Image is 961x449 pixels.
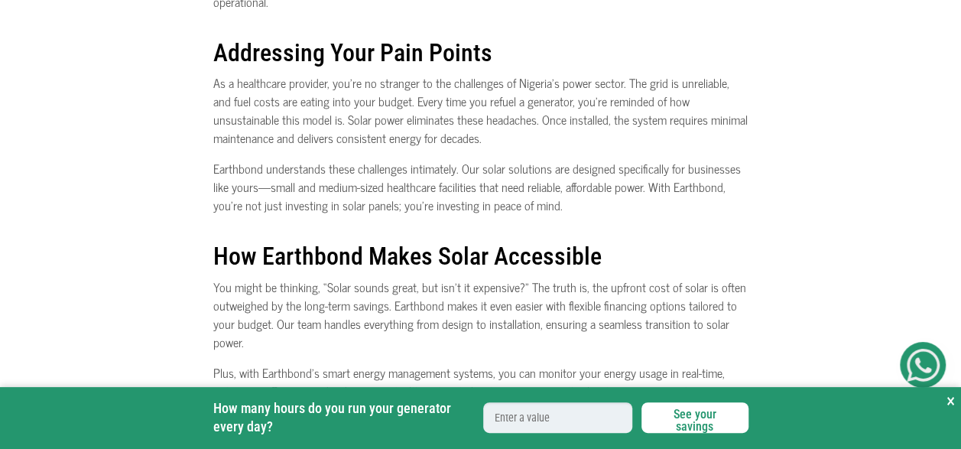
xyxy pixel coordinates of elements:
[213,23,748,67] h2: Addressing Your Pain Points
[213,73,748,147] p: As a healthcare provider, you’re no stranger to the challenges of Nigeria’s power sector. The gri...
[907,349,940,382] img: Get Started On Earthbond Via Whatsapp
[213,278,748,351] p: You might be thinking, “Solar sounds great, but isn’t it expensive?” The truth is, the upfront co...
[483,402,632,433] input: Enter a value
[946,387,955,415] button: Close Sticky CTA
[213,363,748,418] p: Plus, with Earthbond’s smart energy management systems, you can monitor your energy usage in real...
[213,159,748,214] p: Earthbond understands these challenges intimately. Our solar solutions are designed specifically ...
[213,399,474,436] label: How many hours do you run your generator every day?
[213,226,748,271] h2: How Earthbond Makes Solar Accessible
[641,402,748,433] button: See your savings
